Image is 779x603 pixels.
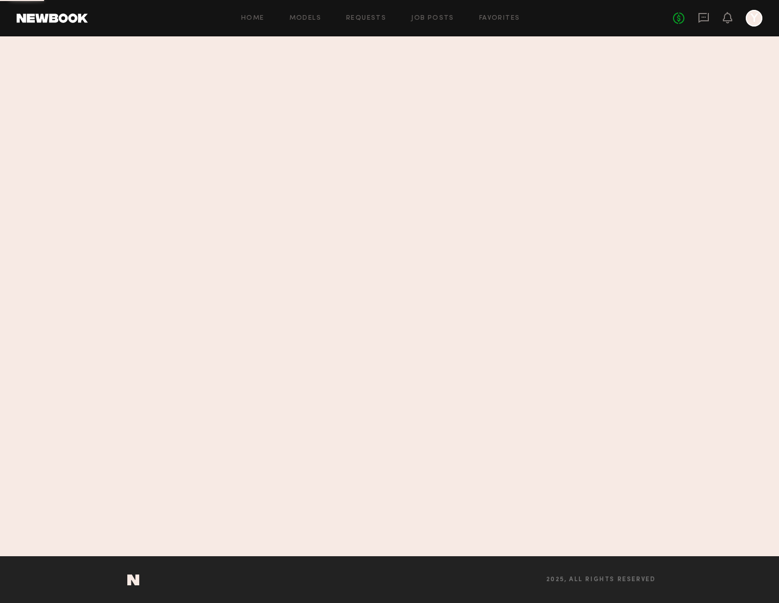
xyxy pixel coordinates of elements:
[479,15,520,22] a: Favorites
[241,15,265,22] a: Home
[411,15,454,22] a: Job Posts
[289,15,321,22] a: Models
[346,15,386,22] a: Requests
[746,10,762,27] a: Y
[546,576,656,583] span: 2025, all rights reserved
